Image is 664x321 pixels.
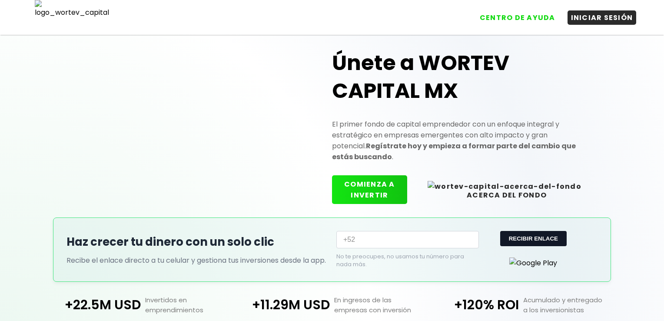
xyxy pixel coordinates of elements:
[519,295,616,315] p: Acumulado y entregado a los inversionistas
[332,175,407,204] button: COMIENZA A INVERTIR
[332,119,598,162] p: El primer fondo de capital emprendedor con un enfoque integral y estratégico en empresas emergent...
[336,253,465,268] p: No te preocupes, no usamos tu número para nada más.
[428,181,581,192] img: wortev-capital-acerca-del-fondo
[332,49,598,105] h1: Únete a WORTEV CAPITAL MX
[332,141,576,162] strong: Regístrate hoy y empieza a formar parte del cambio que estás buscando
[468,4,559,25] a: CENTRO DE AYUDA
[509,257,557,268] img: Google Play
[568,10,637,25] button: INICIAR SESIÓN
[332,190,416,200] a: COMIENZA A INVERTIR
[427,295,519,315] p: +120% ROI
[48,295,141,315] p: +22.5M USD
[66,234,328,251] h2: Haz crecer tu dinero con un solo clic
[500,231,567,246] button: RECIBIR ENLACE
[330,295,427,315] p: En ingresos de las empresas con inversión
[141,295,238,315] p: Invertidos en emprendimientos
[237,295,330,315] p: +11.29M USD
[416,175,598,204] button: ACERCA DEL FONDO
[476,10,559,25] button: CENTRO DE AYUDA
[66,255,328,266] p: Recibe el enlace directo a tu celular y gestiona tus inversiones desde la app.
[559,4,637,25] a: INICIAR SESIÓN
